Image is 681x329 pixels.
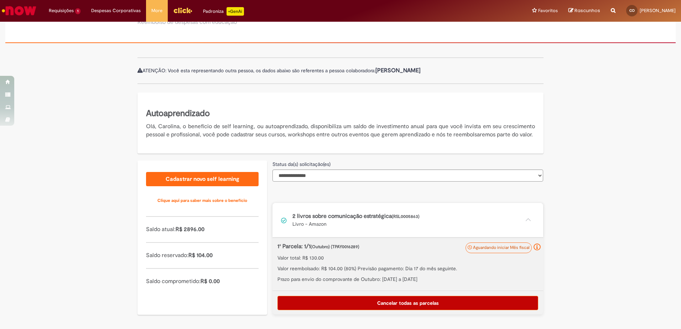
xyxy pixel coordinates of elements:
h5: Autoaprendizado [146,108,535,120]
span: Requisições [49,7,74,14]
span: (Outubro) (TPAY0016289) [311,244,359,250]
a: Clique aqui para saber mais sobre o benefício [146,193,259,208]
b: [PERSON_NAME] [375,67,421,74]
img: ServiceNow [1,4,37,18]
span: More [151,7,162,14]
span: [PERSON_NAME] [640,7,676,14]
span: Favoritos [538,7,558,14]
p: Saldo atual: [146,225,259,234]
p: +GenAi [227,7,244,16]
p: Saldo comprometido: [146,277,259,286]
span: R$ 0.00 [201,278,220,285]
div: Padroniza [203,7,244,16]
p: Olá, Carolina, o benefício de self learning, ou autoaprendizado, disponibiliza um saldo de invest... [146,122,535,139]
span: Rascunhos [575,7,600,14]
span: Despesas Corporativas [91,7,141,14]
div: ATENÇÃO: Você esta representando outra pessoa, os dados abaixo são referentes a pessoa colaboradora: [137,57,544,84]
a: Cadastrar novo self learning [146,172,259,186]
p: Saldo reservado: [146,251,259,260]
span: CO [629,8,635,13]
label: Status da(s) solicitação(es) [272,161,331,168]
p: Valor reembolsado: R$ 104.00 (80%) Previsão pagamento: Dia 17 do mês seguinte. [277,265,538,272]
span: Aguardando iniciar Mês fiscal [473,245,530,250]
p: Valor total: R$ 130.00 [277,254,538,261]
span: R$ 2896.00 [176,226,204,233]
span: 1 [75,8,80,14]
img: click_logo_yellow_360x200.png [173,5,192,16]
button: Cancelar todas as parcelas [277,296,538,310]
p: 1ª Parcela: 1/1 [277,242,501,251]
a: Rascunhos [568,7,600,14]
span: R$ 104.00 [188,252,213,259]
h2: Reembolso de despesas com educação [137,19,237,26]
p: Prazo para envio do comprovante de Outubro: [DATE] a [DATE] [277,276,538,283]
